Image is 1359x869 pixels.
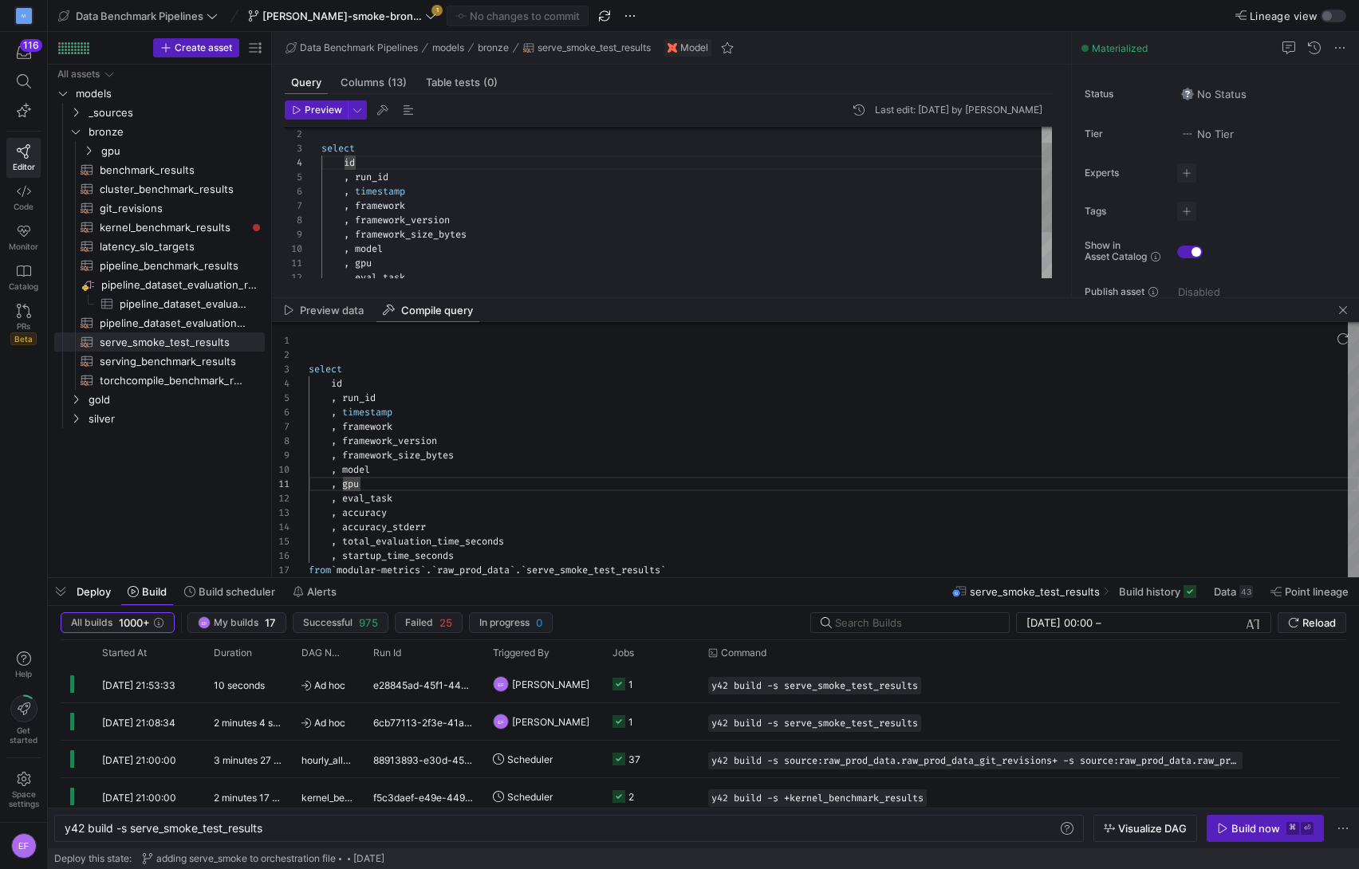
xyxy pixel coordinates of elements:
div: Press SPACE to select this row. [54,65,265,84]
button: Create asset [153,38,239,57]
div: Press SPACE to select this row. [54,84,265,103]
span: Preview [305,104,342,116]
div: 16 [272,549,290,563]
span: Command [721,647,766,659]
button: No statusNo Status [1177,84,1251,104]
span: ` [510,564,515,576]
span: Duration [214,647,252,659]
span: , [331,434,337,447]
span: Tags [1085,206,1164,217]
div: Press SPACE to select this row. [61,666,1340,703]
span: Visualize DAG [1118,822,1187,835]
div: 43 [1239,585,1253,598]
button: adding serve_smoke to orchestration file[DATE] [138,849,388,868]
span: run_id [342,391,376,404]
span: Model [680,42,708,53]
button: Build history [1112,578,1203,605]
button: Successful975 [293,612,388,633]
span: , [344,171,349,183]
span: Run Id [373,647,401,659]
span: total_evaluation_time_seconds [342,535,504,548]
span: ` [420,564,426,576]
a: Catalog [6,258,41,297]
input: End datetime [1105,616,1209,629]
input: Start datetime [1026,616,1093,629]
div: 4 [285,155,302,170]
span: from [309,564,331,576]
span: Help [14,669,33,678]
span: ` [331,564,337,576]
a: pipeline_benchmark_results​​​​​​​​​​ [54,256,265,275]
a: latency_slo_targets​​​​​​​​​​ [54,237,265,256]
div: EF [11,833,37,859]
a: git_revisions​​​​​​​​​​ [54,199,265,218]
img: No tier [1181,128,1194,140]
span: timestamp [342,406,392,419]
kbd: ⏎ [1301,822,1314,835]
span: modular [337,564,376,576]
span: pipeline_dataset_evaluation_results​​​​​​​​​​ [100,314,246,332]
button: Build scheduler [177,578,282,605]
div: 6 [285,184,302,199]
span: models [76,85,262,103]
span: DAG Name [301,647,343,659]
span: , [344,257,349,269]
span: Data Benchmark Pipelines [76,10,203,22]
span: [PERSON_NAME] [512,703,589,741]
div: 1 [628,666,633,703]
div: 6 [272,405,290,419]
div: 15 [272,534,290,549]
span: My builds [214,617,258,628]
span: Alerts [307,585,337,598]
span: [PERSON_NAME]-smoke-bronze [262,10,422,22]
span: run_id [355,171,388,183]
span: metrics [381,564,420,576]
span: y42 build -s serve_smoke_test_results [65,821,262,835]
span: Show in Asset Catalog [1085,240,1147,262]
span: framework [355,199,405,212]
y42-duration: 2 minutes 17 seconds [214,792,309,804]
button: Getstarted [6,689,41,751]
span: Triggered By [493,647,550,659]
span: timestamp [355,185,405,198]
span: _sources [89,104,262,122]
span: ` [521,564,526,576]
span: id [331,377,342,390]
span: [DATE] 21:08:34 [102,717,175,729]
span: , [331,492,337,505]
div: 9 [285,227,302,242]
span: latency_slo_targets​​​​​​​​​​ [100,238,246,256]
span: accuracy [342,506,387,519]
div: 4 [272,376,290,391]
div: Press SPACE to select this row. [54,256,265,275]
span: bronze [89,123,262,141]
span: gpu [342,478,359,490]
span: Materialized [1092,42,1148,54]
div: Press SPACE to select this row. [54,160,265,179]
span: Query [291,77,321,88]
span: Ad hoc [301,666,354,704]
span: framework_version [342,434,437,447]
div: Press SPACE to select this row. [54,122,265,141]
y42-duration: 3 minutes 27 seconds [214,754,311,766]
div: Press SPACE to select this row. [54,390,265,409]
button: Point lineage [1263,578,1356,605]
span: gpu [355,257,372,269]
span: id [344,156,355,169]
div: EF [198,616,211,629]
span: No Status [1181,88,1247,100]
span: startup_time_seconds [342,549,454,562]
button: In progress0 [469,612,553,633]
div: Press SPACE to select this row. [54,294,265,313]
a: serving_benchmark_results​​​​​​​​​​ [54,352,265,371]
span: raw_prod_data [437,564,510,576]
span: y42 build -s +kernel_benchmark_results [711,792,924,804]
div: EF [493,714,509,729]
span: Get started [10,725,37,745]
a: pipeline_dataset_evaluation_results​​​​​​​​​​ [54,313,265,332]
div: Press SPACE to select this row. [54,352,265,371]
div: Press SPACE to select this row. [54,179,265,199]
span: . [426,564,431,576]
div: Build now [1231,822,1280,835]
span: Jobs [613,647,634,659]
